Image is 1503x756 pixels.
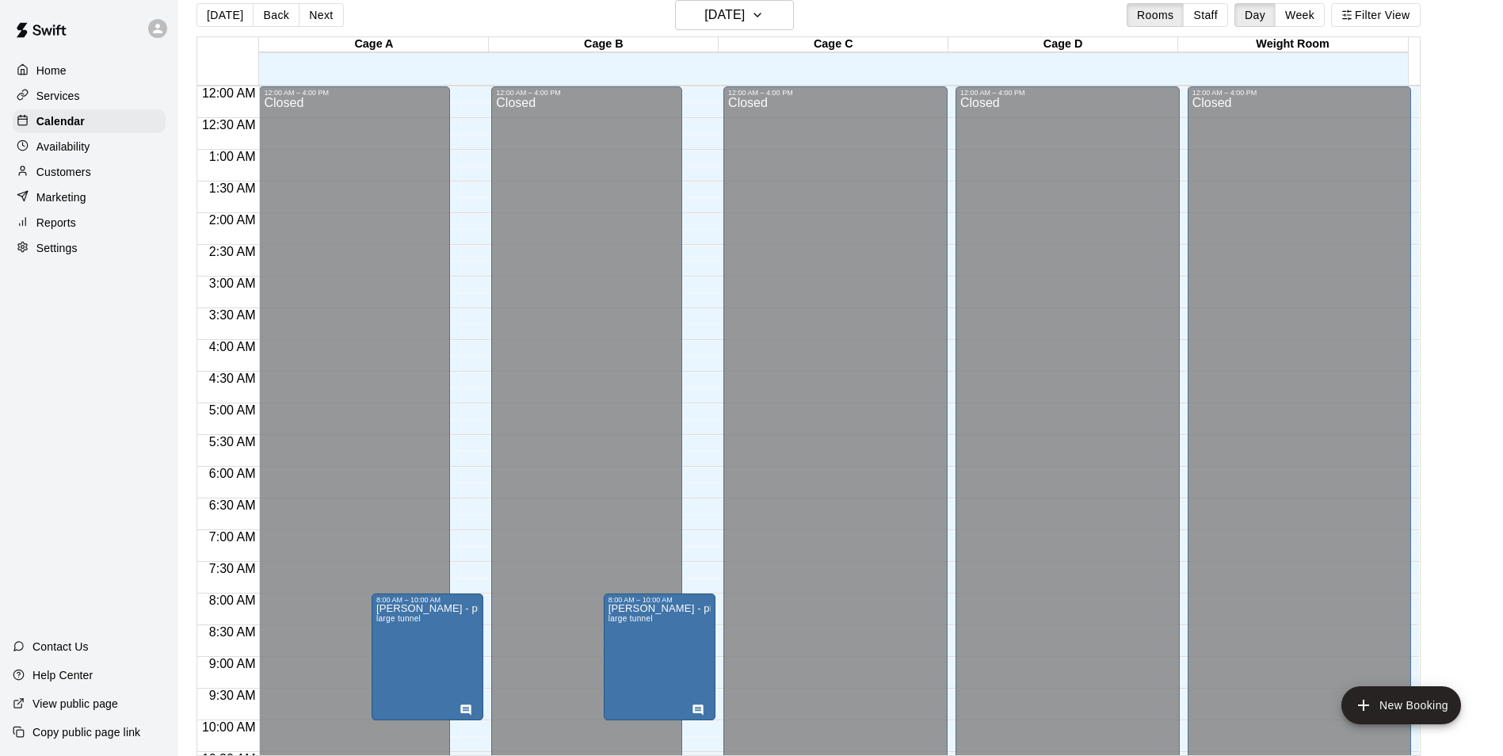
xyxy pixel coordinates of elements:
[719,37,948,52] div: Cage C
[608,614,653,623] span: large tunnel
[205,340,260,353] span: 4:00 AM
[36,113,85,129] p: Calendar
[205,403,260,417] span: 5:00 AM
[198,720,260,734] span: 10:00 AM
[13,236,166,260] a: Settings
[32,724,140,740] p: Copy public page link
[376,596,479,604] div: 8:00 AM – 10:00 AM
[205,657,260,670] span: 9:00 AM
[13,59,166,82] a: Home
[205,435,260,449] span: 5:30 AM
[948,37,1178,52] div: Cage D
[196,3,254,27] button: [DATE]
[198,118,260,132] span: 12:30 AM
[205,689,260,702] span: 9:30 AM
[205,594,260,607] span: 8:00 AM
[299,3,343,27] button: Next
[728,89,943,97] div: 12:00 AM – 4:00 PM
[198,86,260,100] span: 12:00 AM
[460,704,472,716] svg: Has notes
[13,160,166,184] a: Customers
[604,594,715,720] div: 8:00 AM – 10:00 AM: David Leviyev - pickleball
[36,63,67,78] p: Home
[13,109,166,133] a: Calendar
[36,215,76,231] p: Reports
[253,3,299,27] button: Back
[205,150,260,163] span: 1:00 AM
[205,372,260,385] span: 4:30 AM
[259,37,489,52] div: Cage A
[1275,3,1325,27] button: Week
[960,89,1175,97] div: 12:00 AM – 4:00 PM
[372,594,483,720] div: 8:00 AM – 10:00 AM: David Leviyev - pickleball
[36,240,78,256] p: Settings
[13,84,166,108] a: Services
[264,89,444,97] div: 12:00 AM – 4:00 PM
[608,596,711,604] div: 8:00 AM – 10:00 AM
[32,667,93,683] p: Help Center
[13,211,166,235] a: Reports
[205,181,260,195] span: 1:30 AM
[205,530,260,544] span: 7:00 AM
[32,639,89,655] p: Contact Us
[36,88,80,104] p: Services
[205,467,260,480] span: 6:00 AM
[1192,89,1407,97] div: 12:00 AM – 4:00 PM
[496,89,677,97] div: 12:00 AM – 4:00 PM
[376,614,421,623] span: large tunnel
[1178,37,1408,52] div: Weight Room
[1127,3,1184,27] button: Rooms
[1183,3,1228,27] button: Staff
[205,245,260,258] span: 2:30 AM
[489,37,719,52] div: Cage B
[205,562,260,575] span: 7:30 AM
[704,4,745,26] h6: [DATE]
[692,704,704,716] svg: Has notes
[36,164,91,180] p: Customers
[1234,3,1276,27] button: Day
[205,277,260,290] span: 3:00 AM
[205,498,260,512] span: 6:30 AM
[36,139,90,155] p: Availability
[1341,686,1461,724] button: add
[1331,3,1420,27] button: Filter View
[13,185,166,209] a: Marketing
[205,308,260,322] span: 3:30 AM
[13,135,166,158] a: Availability
[36,189,86,205] p: Marketing
[32,696,118,712] p: View public page
[205,213,260,227] span: 2:00 AM
[205,625,260,639] span: 8:30 AM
